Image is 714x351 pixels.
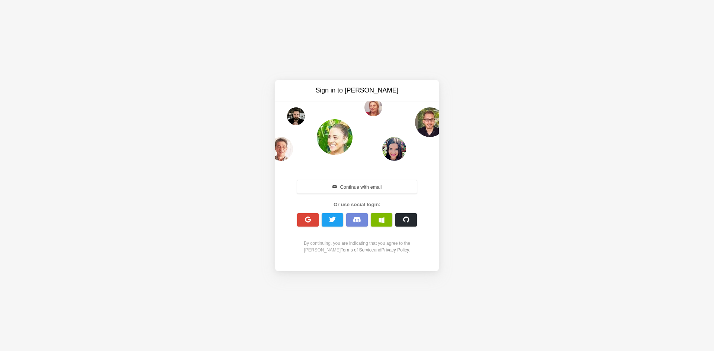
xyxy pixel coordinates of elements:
div: Or use social login: [293,201,421,208]
a: Terms of Service [341,247,374,253]
h3: Sign in to [PERSON_NAME] [295,86,419,95]
a: Privacy Policy [381,247,409,253]
div: By continuing, you are indicating that you agree to the [PERSON_NAME] and . [293,240,421,253]
button: Continue with email [297,180,417,194]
